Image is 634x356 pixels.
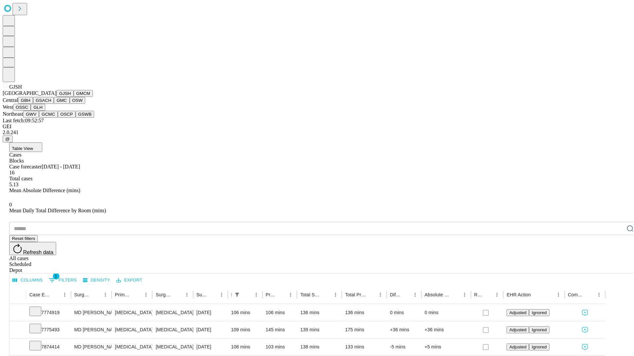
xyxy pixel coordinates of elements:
[507,343,529,350] button: Adjusted
[9,202,12,207] span: 0
[554,290,563,299] button: Menu
[9,170,15,175] span: 16
[33,97,54,104] button: GSACH
[231,339,259,355] div: 108 mins
[232,290,242,299] div: 1 active filter
[115,275,144,285] button: Export
[266,339,294,355] div: 103 mins
[232,290,242,299] button: Show filters
[331,290,340,299] button: Menu
[492,290,502,299] button: Menu
[115,292,131,297] div: Primary Service
[141,290,151,299] button: Menu
[3,130,631,135] div: 2.0.241
[156,304,190,321] div: [MEDICAL_DATA]
[367,290,376,299] button: Sort
[217,290,226,299] button: Menu
[54,97,69,104] button: GMC
[23,250,53,255] span: Refresh data
[3,104,13,110] span: West
[390,321,418,338] div: +36 mins
[9,84,22,90] span: GJSH
[568,292,584,297] div: Comments
[345,304,383,321] div: 136 mins
[42,164,80,169] span: [DATE] - [DATE]
[266,321,294,338] div: 145 mins
[23,111,39,118] button: GWV
[53,273,59,280] span: 1
[474,292,483,297] div: Resolved in EHR
[39,111,58,118] button: GCMC
[300,292,321,297] div: Total Scheduled Duration
[74,339,108,355] div: MD [PERSON_NAME] E Md
[231,321,259,338] div: 109 mins
[18,97,33,104] button: GBH
[529,309,549,316] button: Ignored
[115,321,149,338] div: [MEDICAL_DATA]
[13,341,23,353] button: Expand
[173,290,182,299] button: Sort
[322,290,331,299] button: Sort
[156,339,190,355] div: [MEDICAL_DATA]
[196,292,207,297] div: Surgery Date
[9,242,56,255] button: Refresh data
[3,118,44,123] span: Last fetch: 09:52:57
[13,307,23,319] button: Expand
[529,326,549,333] button: Ignored
[509,344,526,349] span: Adjusted
[47,275,79,285] button: Show filters
[76,111,94,118] button: GSWB
[507,309,529,316] button: Adjusted
[425,321,468,338] div: +36 mins
[115,339,149,355] div: [MEDICAL_DATA]
[101,290,110,299] button: Menu
[231,292,232,297] div: Scheduled In Room Duration
[532,310,546,315] span: Ignored
[483,290,492,299] button: Sort
[196,321,225,338] div: [DATE]
[9,208,106,213] span: Mean Daily Total Difference by Room (mins)
[300,321,338,338] div: 139 mins
[507,326,529,333] button: Adjusted
[390,304,418,321] div: 0 mins
[60,290,69,299] button: Menu
[277,290,286,299] button: Sort
[5,136,10,141] span: @
[3,135,13,142] button: @
[56,90,74,97] button: GJSH
[182,290,192,299] button: Menu
[9,188,80,193] span: Mean Absolute Difference (mins)
[345,292,366,297] div: Total Predicted Duration
[390,292,401,297] div: Difference
[345,321,383,338] div: 175 mins
[9,182,18,187] span: 5.13
[300,339,338,355] div: 138 mins
[9,176,32,181] span: Total cases
[29,292,50,297] div: Case Epic Id
[115,304,149,321] div: [MEDICAL_DATA]
[532,290,541,299] button: Sort
[532,344,546,349] span: Ignored
[286,290,295,299] button: Menu
[3,124,631,130] div: GEI
[594,290,604,299] button: Menu
[410,290,420,299] button: Menu
[9,142,42,152] button: Table View
[266,304,294,321] div: 106 mins
[13,104,31,111] button: OSSC
[208,290,217,299] button: Sort
[3,111,23,117] span: Northeast
[9,164,42,169] span: Case forecaster
[401,290,410,299] button: Sort
[74,304,108,321] div: MD [PERSON_NAME] E Md
[31,104,45,111] button: GLH
[29,321,68,338] div: 7775493
[532,327,546,332] span: Ignored
[29,304,68,321] div: 7774919
[231,304,259,321] div: 106 mins
[156,321,190,338] div: [MEDICAL_DATA] WITH CHOLANGIOGRAM
[390,339,418,355] div: -5 mins
[451,290,460,299] button: Sort
[91,290,101,299] button: Sort
[3,97,18,103] span: Central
